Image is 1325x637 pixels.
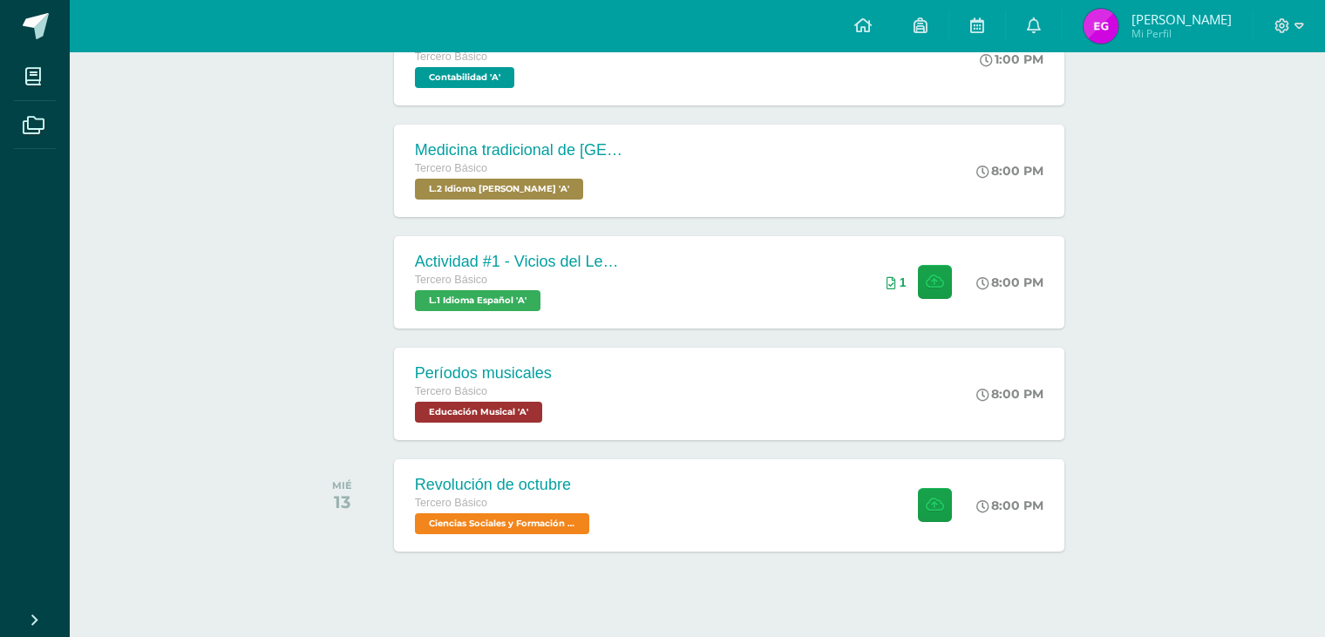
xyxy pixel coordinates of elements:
span: Tercero Básico [415,497,487,509]
span: L.1 Idioma Español 'A' [415,290,540,311]
span: L.2 Idioma Maya Kaqchikel 'A' [415,179,583,200]
div: Períodos musicales [415,364,552,383]
div: 8:00 PM [976,274,1043,290]
div: 8:00 PM [976,163,1043,179]
div: Medicina tradicional de [GEOGRAPHIC_DATA] [415,141,624,159]
span: 1 [900,275,907,289]
div: 8:00 PM [976,498,1043,513]
img: 2d54605219d7731707bf965560a8b746.png [1084,9,1118,44]
span: Contabilidad 'A' [415,67,514,88]
div: Actividad #1 - Vicios del LenguaJe [415,253,624,271]
span: Mi Perfil [1131,26,1232,41]
div: Archivos entregados [887,275,907,289]
span: Tercero Básico [415,51,487,63]
div: Revolución de octubre [415,476,594,494]
div: 8:00 PM [976,386,1043,402]
span: Educación Musical 'A' [415,402,542,423]
span: Tercero Básico [415,385,487,397]
div: 13 [332,491,352,512]
div: MIÉ [332,479,352,491]
span: Tercero Básico [415,162,487,174]
span: Tercero Básico [415,274,487,286]
span: Ciencias Sociales y Formación Ciudadana 'A' [415,513,589,534]
div: 1:00 PM [980,51,1043,67]
span: [PERSON_NAME] [1131,10,1232,28]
